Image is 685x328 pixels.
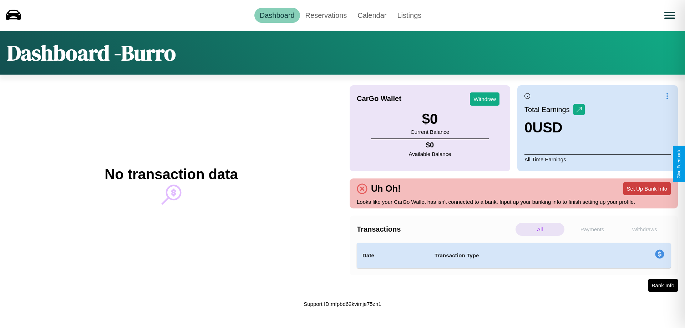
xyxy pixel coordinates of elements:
[620,223,669,236] p: Withdraws
[362,251,423,260] h4: Date
[516,223,564,236] p: All
[568,223,617,236] p: Payments
[409,149,451,159] p: Available Balance
[409,141,451,149] h4: $ 0
[435,251,597,260] h4: Transaction Type
[524,154,671,164] p: All Time Earnings
[524,103,573,116] p: Total Earnings
[105,166,238,182] h2: No transaction data
[357,95,401,103] h4: CarGo Wallet
[623,182,671,195] button: Set Up Bank Info
[254,8,300,23] a: Dashboard
[676,150,681,178] div: Give Feedback
[411,127,449,137] p: Current Balance
[524,120,585,136] h3: 0 USD
[300,8,352,23] a: Reservations
[648,279,678,292] button: Bank Info
[357,243,671,268] table: simple table
[367,183,404,194] h4: Uh Oh!
[470,92,499,106] button: Withdraw
[411,111,449,127] h3: $ 0
[392,8,427,23] a: Listings
[304,299,381,309] p: Support ID: mfpbd62kvimje75zn1
[357,225,514,233] h4: Transactions
[357,197,671,207] p: Looks like your CarGo Wallet has isn't connected to a bank. Input up your banking info to finish ...
[7,38,176,67] h1: Dashboard - Burro
[352,8,392,23] a: Calendar
[660,5,680,25] button: Open menu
